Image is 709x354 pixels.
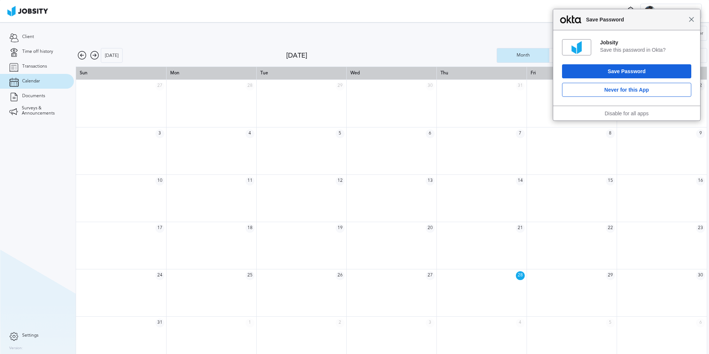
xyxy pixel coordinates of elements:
[516,319,525,327] span: 4
[606,177,615,185] span: 15
[696,129,705,138] span: 9
[336,129,345,138] span: 5
[644,6,655,17] div: I
[696,319,705,327] span: 6
[696,271,705,280] span: 30
[426,82,435,91] span: 30
[246,319,254,327] span: 1
[441,70,448,75] span: Thu
[350,70,360,75] span: Wed
[562,64,691,78] button: Save Password
[246,177,254,185] span: 11
[22,49,53,54] span: Time off history
[516,129,525,138] span: 7
[155,224,164,233] span: 17
[696,177,705,185] span: 16
[336,319,345,327] span: 2
[600,47,691,53] div: Save this password in Okta?
[101,48,122,63] div: [DATE]
[606,319,615,327] span: 5
[606,224,615,233] span: 22
[7,6,48,16] img: ab4bad089aa723f57921c736e9817d99.png
[570,41,583,54] img: on5pjbI4Akb+oXZ5zZlQP7sUo3gH13fCF5PRKwfAAAAAElFTkSuQmCC
[9,346,23,351] label: Version:
[562,83,691,97] button: Never for this App
[606,271,615,280] span: 29
[696,224,705,233] span: 23
[22,106,65,116] span: Surveys & Announcements
[155,82,164,91] span: 27
[336,271,345,280] span: 26
[22,333,38,338] span: Settings
[549,48,602,63] button: Week
[640,4,702,18] button: I[PERSON_NAME]
[516,224,525,233] span: 21
[155,129,164,138] span: 3
[689,17,694,22] span: Close
[286,52,497,59] div: [DATE]
[516,177,525,185] span: 14
[426,319,435,327] span: 3
[246,82,254,91] span: 28
[516,82,525,91] span: 31
[426,224,435,233] span: 20
[22,64,47,69] span: Transactions
[513,53,534,58] div: Month
[246,271,254,280] span: 25
[336,82,345,91] span: 29
[426,129,435,138] span: 6
[604,110,648,116] a: Disable for all apps
[22,79,40,84] span: Calendar
[336,224,345,233] span: 19
[155,319,164,327] span: 31
[606,129,615,138] span: 8
[22,93,45,99] span: Documents
[246,129,254,138] span: 4
[600,39,691,46] div: Jobsity
[260,70,268,75] span: Tue
[80,70,88,75] span: Sun
[516,271,525,280] span: 28
[582,15,689,24] span: Save Password
[170,70,179,75] span: Mon
[155,177,164,185] span: 10
[336,177,345,185] span: 12
[246,224,254,233] span: 18
[426,177,435,185] span: 13
[696,82,705,91] span: 2
[497,48,549,63] button: Month
[155,271,164,280] span: 24
[531,70,536,75] span: Fri
[426,271,435,280] span: 27
[101,48,123,63] button: [DATE]
[22,34,34,40] span: Client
